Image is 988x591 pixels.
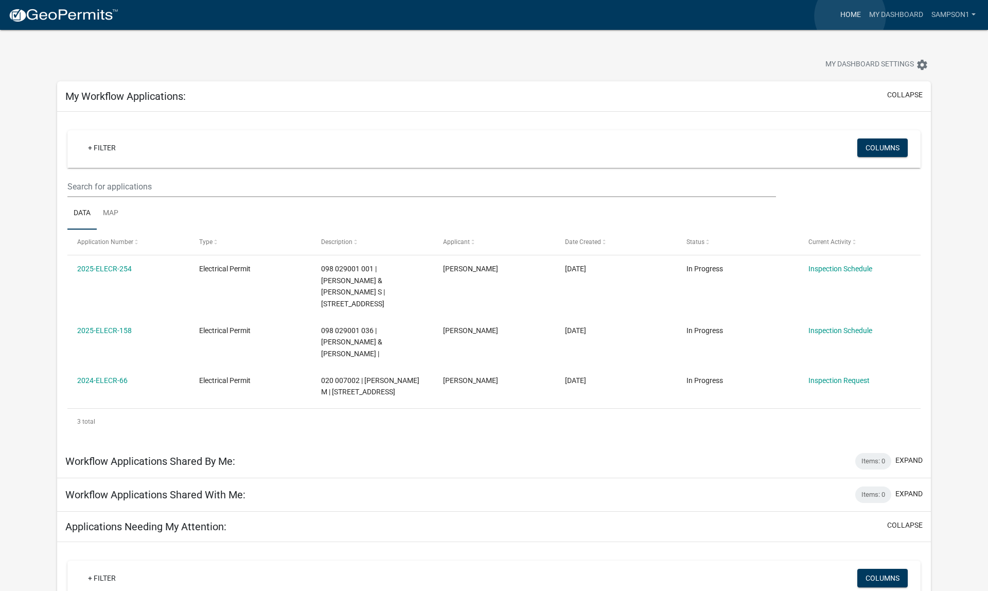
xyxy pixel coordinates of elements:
[65,455,235,467] h5: Workflow Applications Shared By Me:
[686,265,723,273] span: In Progress
[808,376,870,385] a: Inspection Request
[825,59,914,71] span: My Dashboard Settings
[97,197,125,230] a: Map
[808,326,872,335] a: Inspection Schedule
[199,376,251,385] span: Electrical Permit
[686,326,723,335] span: In Progress
[686,238,704,246] span: Status
[808,238,851,246] span: Current Activity
[199,326,251,335] span: Electrical Permit
[799,230,921,254] datatable-header-cell: Current Activity
[321,265,385,308] span: 098 029001 001 | DAVIES JOHN R & RUTHANN S | 171 HARMONY BAY DR
[199,265,251,273] span: Electrical Permit
[67,230,189,254] datatable-header-cell: Application Number
[565,326,586,335] span: 03/18/2025
[857,138,908,157] button: Columns
[189,230,311,254] datatable-header-cell: Type
[565,265,586,273] span: 05/21/2025
[443,238,470,246] span: Applicant
[555,230,677,254] datatable-header-cell: Date Created
[77,238,133,246] span: Application Number
[77,265,132,273] a: 2025-ELECR-254
[895,455,923,466] button: expand
[65,90,186,102] h5: My Workflow Applications:
[65,520,226,533] h5: Applications Needing My Attention:
[895,489,923,499] button: expand
[77,326,132,335] a: 2025-ELECR-158
[865,5,927,25] a: My Dashboard
[321,326,382,358] span: 098 029001 036 | DAVIES JOHN R & RUTHANN |
[321,376,419,396] span: 020 007002 | BROWN PHILLIP M | 11 Willowick Drive
[808,265,872,273] a: Inspection Schedule
[565,238,601,246] span: Date Created
[686,376,723,385] span: In Progress
[321,238,352,246] span: Description
[67,197,97,230] a: Data
[443,326,498,335] span: Sammy
[857,569,908,587] button: Columns
[67,409,921,434] div: 3 total
[565,376,586,385] span: 02/05/2024
[887,90,923,100] button: collapse
[199,238,213,246] span: Type
[80,569,124,587] a: + Filter
[443,265,498,273] span: Sammy
[443,376,498,385] span: Sammy
[433,230,555,254] datatable-header-cell: Applicant
[77,376,128,385] a: 2024-ELECR-66
[65,489,245,501] h5: Workflow Applications Shared With Me:
[916,59,928,71] i: settings
[677,230,799,254] datatable-header-cell: Status
[67,176,776,197] input: Search for applications
[311,230,433,254] datatable-header-cell: Description
[80,138,124,157] a: + Filter
[887,520,923,531] button: collapse
[57,112,931,445] div: collapse
[927,5,980,25] a: Sampson1
[855,453,891,470] div: Items: 0
[836,5,865,25] a: Home
[855,486,891,503] div: Items: 0
[817,55,937,75] button: My Dashboard Settingssettings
